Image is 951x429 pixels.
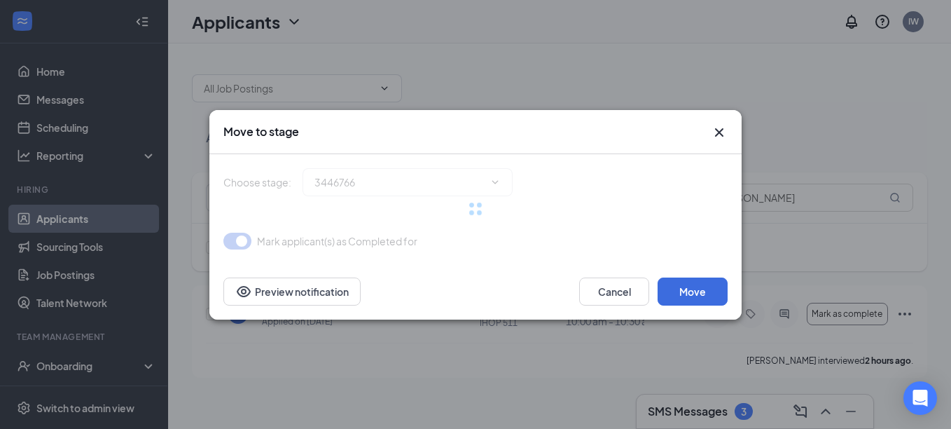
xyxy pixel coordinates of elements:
[579,278,649,306] button: Cancel
[223,124,299,139] h3: Move to stage
[658,278,728,306] button: Move
[223,278,361,306] button: Preview notificationEye
[711,124,728,141] button: Close
[711,124,728,141] svg: Cross
[903,381,937,415] div: Open Intercom Messenger
[235,283,252,300] svg: Eye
